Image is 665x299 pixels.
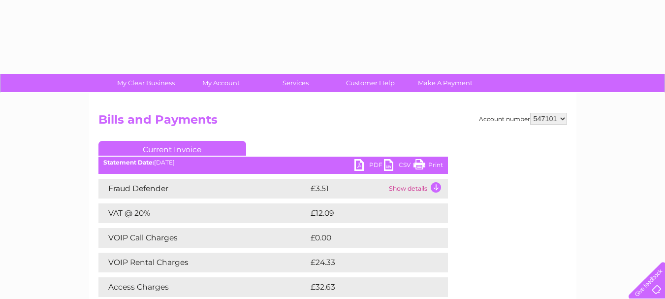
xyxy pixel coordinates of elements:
td: Access Charges [98,277,308,297]
td: £0.00 [308,228,425,248]
b: Statement Date: [103,159,154,166]
a: CSV [384,159,413,173]
td: £12.09 [308,203,427,223]
td: VOIP Call Charges [98,228,308,248]
td: £24.33 [308,253,428,272]
a: PDF [354,159,384,173]
a: Customer Help [330,74,411,92]
a: My Account [180,74,261,92]
div: [DATE] [98,159,448,166]
td: £3.51 [308,179,386,199]
div: Account number [479,113,567,125]
a: My Clear Business [105,74,187,92]
a: Print [413,159,443,173]
td: £32.63 [308,277,428,297]
h2: Bills and Payments [98,113,567,132]
a: Current Invoice [98,141,246,156]
td: Fraud Defender [98,179,308,199]
td: Show details [386,179,448,199]
td: VOIP Rental Charges [98,253,308,272]
td: VAT @ 20% [98,203,308,223]
a: Services [255,74,336,92]
a: Make A Payment [405,74,486,92]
